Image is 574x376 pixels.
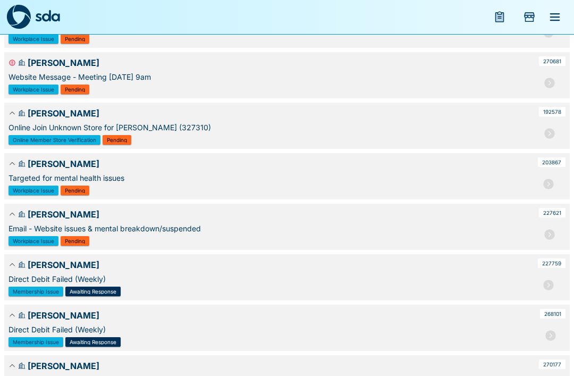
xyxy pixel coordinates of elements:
span: Awaiting Response [70,289,116,294]
div: Direct Debit Failed (Weekly) [9,324,538,335]
span: 270177 [543,362,561,367]
span: Workplace Issue [13,36,54,41]
button: Add Store Visit [517,4,542,30]
div: Email - Website issues & mental breakdown/suspended [9,223,537,234]
span: Pending [65,238,85,244]
span: [PERSON_NAME] [28,56,537,69]
span: Awaiting Response [70,339,116,345]
span: [PERSON_NAME] [28,360,537,372]
div: Website Message - Meeting [DATE] 9am [9,71,537,82]
span: 227759 [542,261,561,266]
div: Targeted for mental health issues [9,172,536,183]
span: [PERSON_NAME] [28,107,537,120]
div: Direct Debit Failed (Weekly) [9,273,536,285]
span: [PERSON_NAME] [28,258,536,271]
div: Online Join Unknown Store for [PERSON_NAME] (327310) [9,122,537,133]
span: Membership Issue [13,289,59,294]
span: 203867 [542,160,561,165]
span: Pending [65,36,85,41]
span: Pending [65,87,85,92]
span: 192578 [543,109,561,114]
span: Workplace Issue [13,87,54,92]
span: [PERSON_NAME] [28,208,537,221]
img: sda-logo-dark.svg [6,5,31,29]
span: [PERSON_NAME] [28,309,538,322]
span: Pending [107,137,127,143]
span: Pending [65,188,85,193]
img: sda-logotype.svg [35,10,60,22]
span: 270681 [543,59,561,64]
span: Online Member Store Verification [13,137,96,143]
span: Workplace Issue [13,188,54,193]
span: Workplace Issue [13,238,54,244]
button: menu [487,4,512,30]
span: 227621 [543,210,561,215]
span: [PERSON_NAME] [28,157,536,170]
span: 268101 [544,311,561,316]
span: Membership Issue [13,339,59,345]
button: menu [542,4,568,30]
